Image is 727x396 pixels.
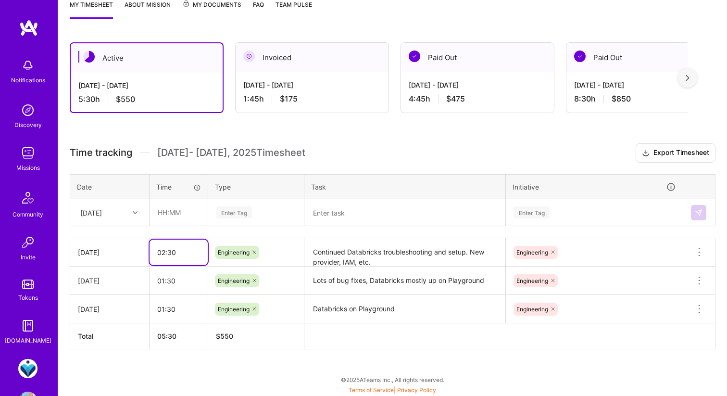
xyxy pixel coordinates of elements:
th: Date [70,174,150,199]
span: Engineering [218,277,250,284]
div: [DATE] - [DATE] [78,80,215,90]
div: [DATE] [78,247,141,257]
span: $475 [446,94,465,104]
img: Invite [18,233,38,252]
a: MedArrive: Devops [16,359,40,378]
img: Invoiced [243,51,255,62]
span: Engineering [218,249,250,256]
div: Initiative [513,181,676,192]
div: Discovery [14,120,42,130]
div: Notifications [11,75,45,85]
div: Active [71,43,223,73]
input: HH:MM [150,240,208,265]
div: [DATE] - [DATE] [243,80,381,90]
div: [DATE] - [DATE] [409,80,546,90]
button: Export Timesheet [636,143,715,163]
img: Active [83,51,95,63]
div: [DATE] [78,304,141,314]
div: Community [13,209,43,219]
img: teamwork [18,143,38,163]
div: Tokens [18,293,38,303]
img: Paid Out [409,51,420,62]
img: Submit [695,209,702,217]
input: HH:MM [150,296,208,322]
span: Engineering [516,249,548,256]
span: Engineering [516,277,548,284]
span: $ 550 [216,332,233,340]
div: [DATE] - [DATE] [574,80,712,90]
a: Terms of Service [349,386,394,394]
span: Engineering [218,306,250,313]
img: tokens [22,280,34,289]
span: $175 [280,94,298,104]
img: Community [16,186,39,209]
th: Task [304,174,506,199]
a: Privacy Policy [397,386,436,394]
span: | [349,386,436,394]
div: Missions [16,163,40,173]
img: MedArrive: Devops [18,359,38,378]
textarea: Databricks on Playground [305,296,504,322]
i: icon Download [642,148,650,158]
span: Time tracking [70,147,132,159]
span: [DATE] - [DATE] , 2025 Timesheet [157,147,305,159]
div: 4:45 h [409,94,546,104]
span: $850 [612,94,631,104]
th: 05:30 [150,323,208,349]
div: [DATE] [80,207,102,217]
div: Paid Out [401,43,554,72]
div: Paid Out [566,43,719,72]
input: HH:MM [150,268,208,294]
img: bell [18,56,38,75]
div: Invoiced [236,43,389,72]
div: © 2025 ATeams Inc., All rights reserved. [58,368,727,392]
div: [DATE] [78,276,141,286]
img: discovery [18,101,38,120]
span: Team Pulse [276,1,312,8]
div: Enter Tag [216,205,252,220]
div: Invite [21,252,36,262]
div: 8:30 h [574,94,712,104]
div: Enter Tag [514,205,550,220]
th: Total [70,323,150,349]
div: 5:30 h [78,94,215,104]
th: Type [208,174,304,199]
div: Time [156,182,201,192]
input: HH:MM [150,200,207,225]
textarea: Continued Databricks troubleshooting and setup. New provider, IAM, etc. [305,239,504,266]
span: $550 [116,94,135,104]
span: Engineering [516,306,548,313]
img: right [686,75,689,81]
textarea: Lots of bug fixes, Databricks mostly up on Playground [305,268,504,294]
div: 1:45 h [243,94,381,104]
i: icon Chevron [133,210,138,215]
img: guide book [18,316,38,335]
img: logo [19,19,38,37]
img: Paid Out [574,51,586,62]
div: [DOMAIN_NAME] [5,335,51,345]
